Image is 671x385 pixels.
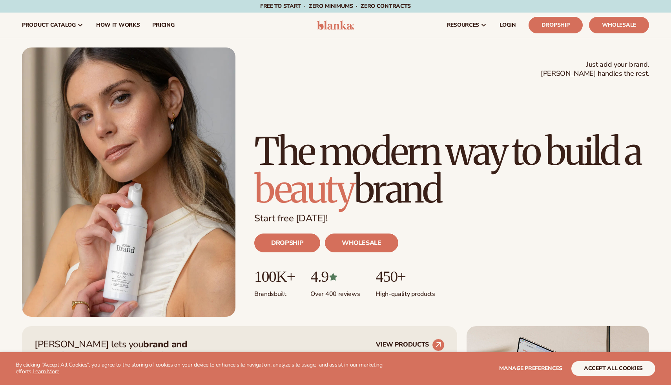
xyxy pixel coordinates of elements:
[447,22,479,28] span: resources
[571,361,655,376] button: accept all cookies
[16,13,90,38] a: product catalog
[22,22,76,28] span: product catalog
[16,362,396,375] p: By clicking "Accept All Cookies", you agree to the storing of cookies on your device to enhance s...
[499,365,562,372] span: Manage preferences
[310,285,360,298] p: Over 400 reviews
[33,368,59,375] a: Learn More
[310,268,360,285] p: 4.9
[146,13,181,38] a: pricing
[254,213,649,224] p: Start free [DATE]!
[529,17,583,33] a: Dropship
[260,2,411,10] span: Free to start · ZERO minimums · ZERO contracts
[254,285,295,298] p: Brands built
[254,166,354,213] span: beauty
[500,22,516,28] span: LOGIN
[317,20,354,30] img: logo
[376,285,435,298] p: High-quality products
[152,22,174,28] span: pricing
[376,268,435,285] p: 450+
[90,13,146,38] a: How It Works
[96,22,140,28] span: How It Works
[376,339,445,351] a: VIEW PRODUCTS
[254,268,295,285] p: 100K+
[254,133,649,208] h1: The modern way to build a brand
[35,339,203,384] p: [PERSON_NAME] lets you —zero inventory, zero upfront costs, and we handle fulfillment for you.
[499,361,562,376] button: Manage preferences
[441,13,493,38] a: resources
[325,234,398,252] a: WHOLESALE
[22,47,235,317] img: Blanka hero private label beauty Female holding tanning mousse
[541,60,649,78] span: Just add your brand. [PERSON_NAME] handles the rest.
[493,13,522,38] a: LOGIN
[589,17,649,33] a: Wholesale
[254,234,320,252] a: DROPSHIP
